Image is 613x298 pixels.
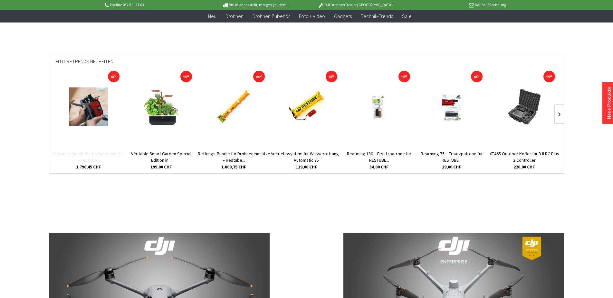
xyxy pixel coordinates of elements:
[204,10,221,23] a: Neu
[221,10,248,23] a: Drohnen
[416,150,488,163] a: Rearming 75 – Ersatzpatrone für RESTUBE...
[253,13,290,19] span: Drohnen Zubehör
[505,87,544,126] img: XT465 Outdoor Koffer für DJI RC Plus 2 Controller
[69,87,108,126] img: Rettungs-Bundle für Drohneneinsätze – Restube Automatic 75 + AD4 Abwurfsystem
[294,10,330,23] a: Foto + Video
[270,150,343,163] a: Auftriebssystem für Wasserrettung – Automatic 75
[330,10,356,23] a: Gadgets
[397,10,416,23] a: Sale
[221,164,246,170] span: 1.809,75 CHF
[513,164,535,170] span: 220,00 CHF
[432,87,471,126] img: Rearming 75 – Ersatzpatrone für RESTUBE Automatic 75
[287,87,326,126] img: Auftriebssystem für Wasserrettung – Automatic 75
[197,150,270,163] a: Rettungs-Bundle für Drohneneinsätze – Restube...
[76,164,101,170] span: 1.796,45 CHF
[299,13,325,19] span: Foto + Video
[296,164,317,170] span: 119,00 CHF
[53,150,125,163] a: Rettungs-Bundle für Drohneneinsätze – Restube...
[402,13,412,19] span: Sale
[204,1,305,9] p: Bis 16 Uhr bestellt, morgen geliefert.
[442,164,461,170] span: 29,00 CHF
[360,87,398,126] img: Rearming 180 – Ersatzpatrone für RESTUBE Automatic PRO
[606,86,612,119] a: Neue Produkte
[406,1,506,9] p: Kauf auf Rechnung
[305,1,405,9] p: DJI Drohnen Dealer [GEOGRAPHIC_DATA]
[343,150,415,163] a: Rearming 180 – Ersatzpatrone für RESTUBE...
[125,150,197,163] a: Véritable Smart Garden Special Edition in...
[208,13,216,19] span: Neu
[334,13,352,19] span: Gadgets
[361,13,393,19] span: Technik-Trends
[369,164,389,170] span: 34,00 CHF
[225,13,244,19] span: Drohnen
[356,10,397,23] a: Technik-Trends
[215,87,253,126] img: Rettungs-Bundle für Drohneneinsätze – Restube Automatic 180 + AD4 Abwurfsystem
[150,164,172,170] span: 199,00 CHF
[56,55,558,73] div: Futuretrends Neuheiten
[104,1,204,9] p: Hotline 032 511 11 03
[248,10,294,23] a: Drohnen Zubehör
[488,150,560,163] a: XT465 Outdoor Koffer für DJI RC Plus 2 Controller
[142,87,181,126] img: Véritable Smart Garden Special Edition in Schwarz/Kupfer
